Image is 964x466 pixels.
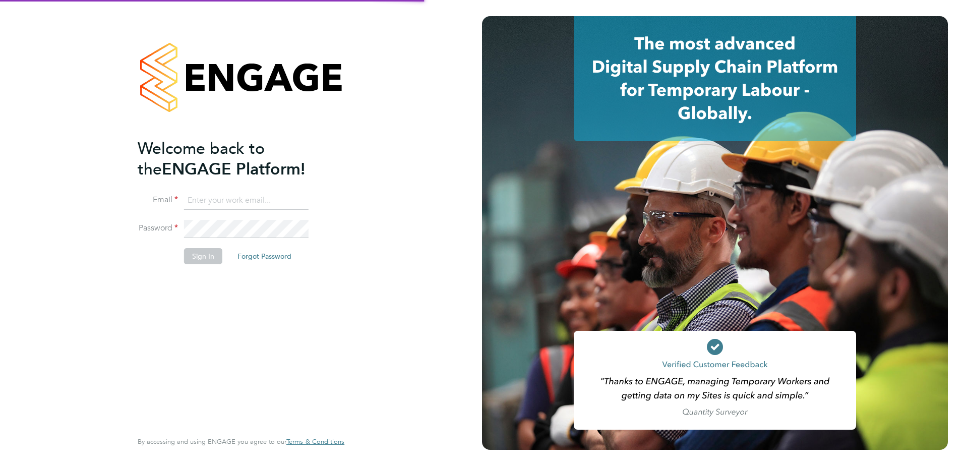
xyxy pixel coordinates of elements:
span: Terms & Conditions [286,437,344,446]
button: Forgot Password [229,248,299,264]
h2: ENGAGE Platform! [138,138,334,180]
span: Welcome back to the [138,139,265,179]
button: Sign In [184,248,222,264]
input: Enter your work email... [184,192,309,210]
label: Email [138,195,178,205]
span: By accessing and using ENGAGE you agree to our [138,437,344,446]
label: Password [138,223,178,234]
a: Terms & Conditions [286,438,344,446]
